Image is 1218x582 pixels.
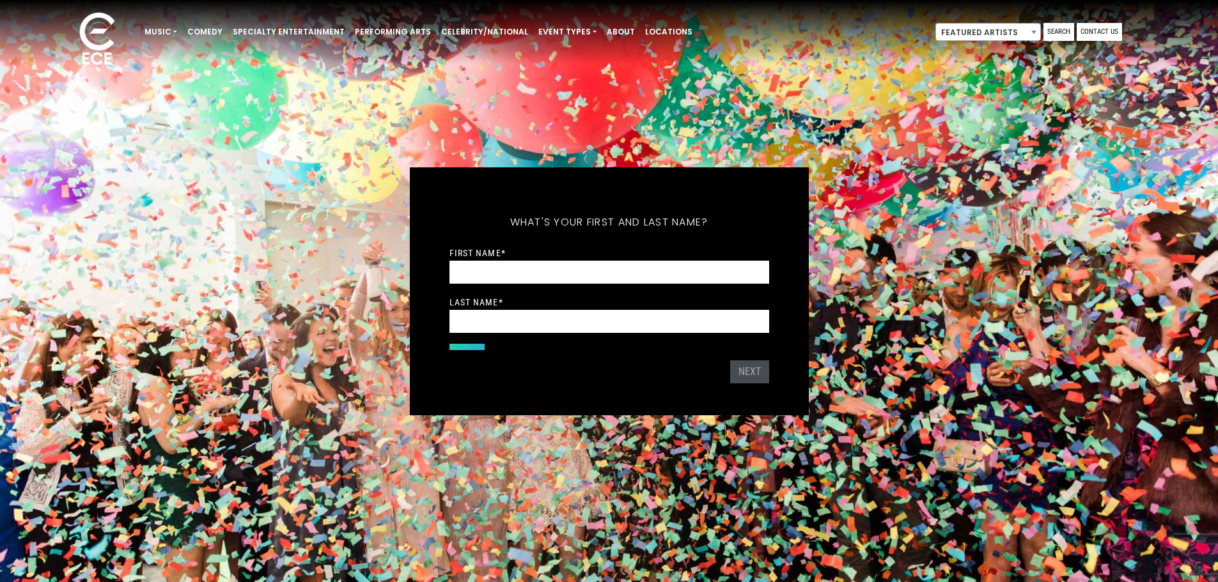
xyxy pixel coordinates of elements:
[228,21,350,43] a: Specialty Entertainment
[436,21,533,43] a: Celebrity/National
[139,21,182,43] a: Music
[449,199,769,245] h5: What's your first and last name?
[640,21,698,43] a: Locations
[936,24,1040,42] span: Featured Artists
[449,247,506,259] label: First Name
[350,21,436,43] a: Performing Arts
[602,21,640,43] a: About
[182,21,228,43] a: Comedy
[935,23,1041,41] span: Featured Artists
[449,296,503,308] label: Last Name
[1077,23,1122,41] a: Contact Us
[1043,23,1074,41] a: Search
[65,9,129,71] img: ece_new_logo_whitev2-1.png
[533,21,602,43] a: Event Types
